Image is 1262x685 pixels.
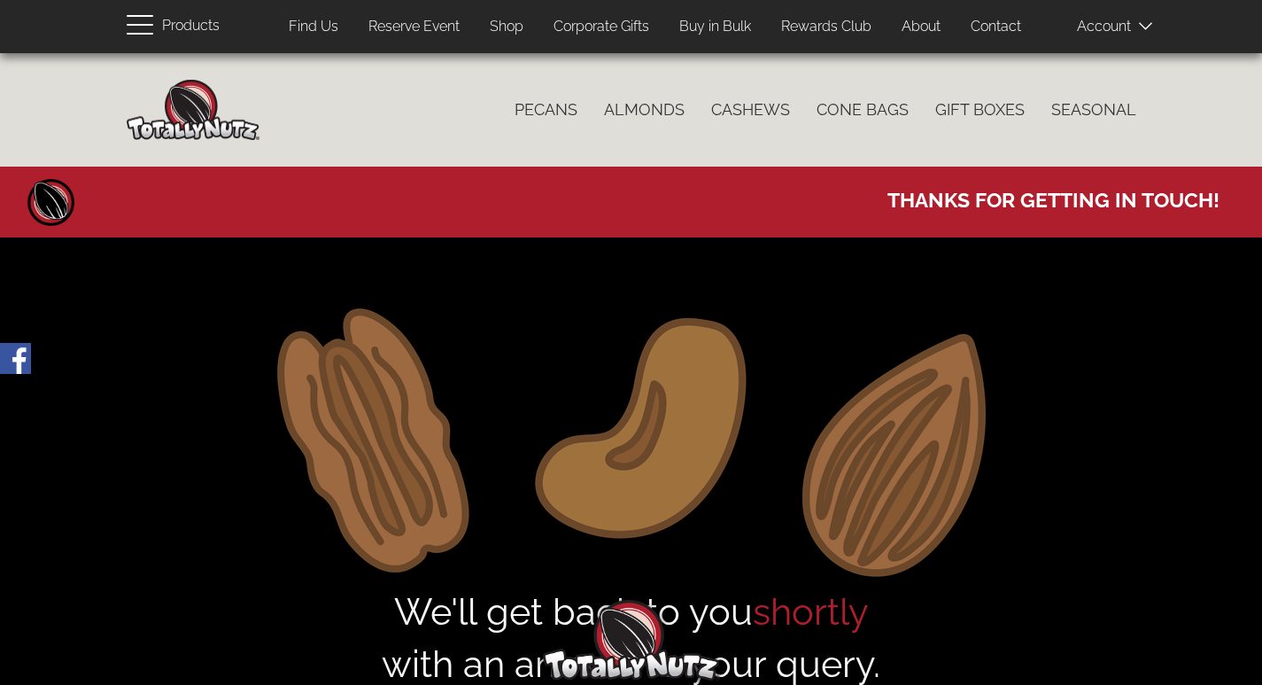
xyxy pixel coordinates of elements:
[957,10,1034,44] a: Contact
[1038,91,1150,128] a: Seasonal
[540,10,662,44] a: Corporate Gifts
[275,10,352,44] a: Find Us
[888,10,954,44] a: About
[355,10,473,44] a: Reserve Event
[543,600,720,681] img: Totally Nutz Logo
[922,91,1038,128] a: Gift Boxes
[501,91,591,128] a: Pecans
[666,10,764,44] a: Buy in Bulk
[476,10,537,44] a: Shop
[25,175,78,229] a: Home
[591,91,698,128] a: Almonds
[753,590,869,634] span: shortly
[803,91,922,128] a: Cone Bags
[162,13,220,39] span: Products
[127,80,259,140] img: Home
[698,91,803,128] a: Cashews
[887,180,1219,214] span: Thanks for getting in touch!
[768,10,885,44] a: Rewards Club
